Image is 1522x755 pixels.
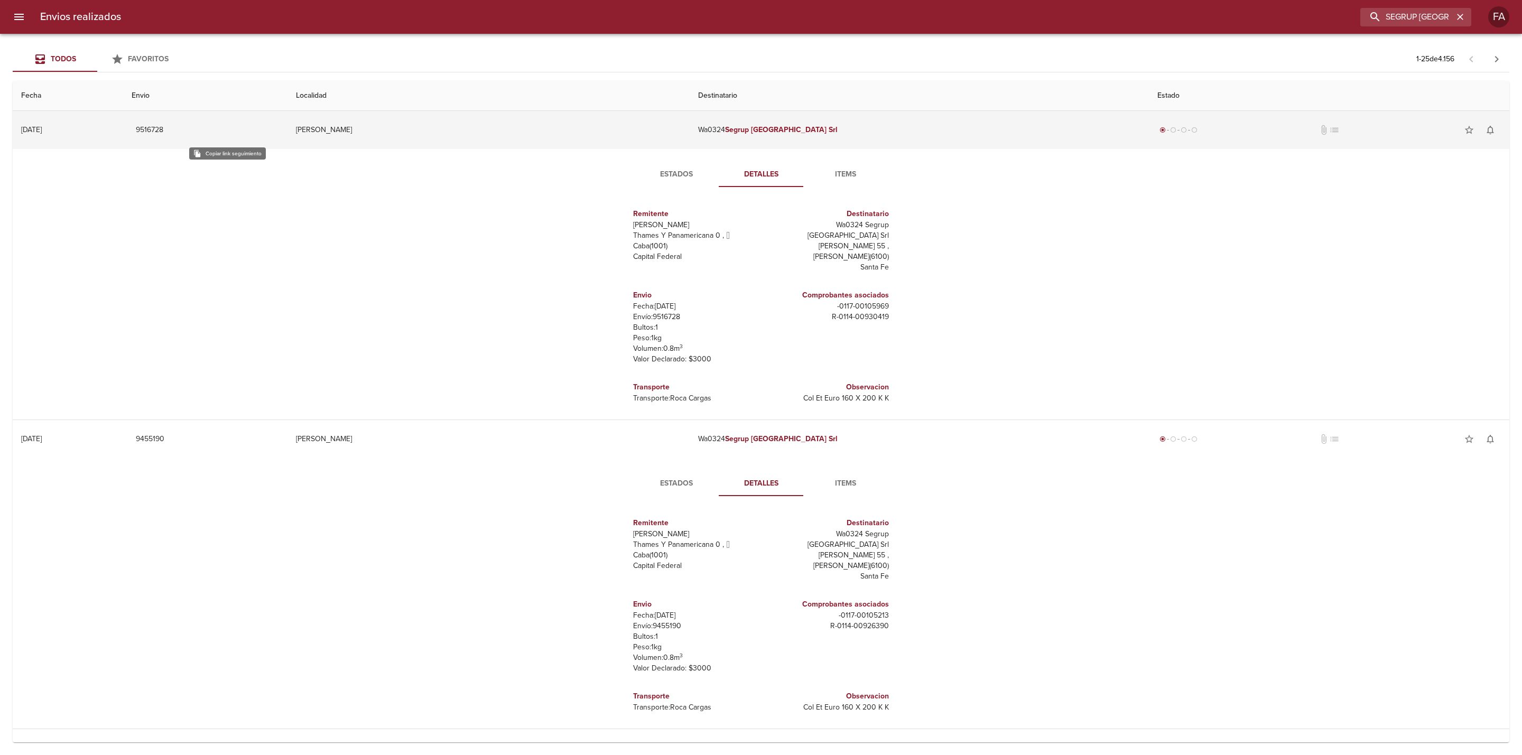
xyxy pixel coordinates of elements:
[680,343,683,350] sup: 3
[1459,119,1480,141] button: Agregar a favoritos
[633,290,757,301] h6: Envio
[287,81,690,111] th: Localidad
[287,420,690,458] td: [PERSON_NAME]
[1149,81,1509,111] th: Estado
[633,333,757,343] p: Peso: 1 kg
[633,343,757,354] p: Volumen: 0.8 m
[1157,125,1200,135] div: Generado
[690,111,1149,149] td: Wa0324
[1416,54,1454,64] p: 1 - 25 de 4.156
[128,54,169,63] span: Favoritos
[136,742,166,755] span: 9508340
[633,241,757,251] p: Caba ( 1001 )
[633,220,757,230] p: [PERSON_NAME]
[634,162,888,187] div: Tabs detalle de guia
[633,322,757,333] p: Bultos: 1
[1181,436,1187,442] span: radio_button_unchecked
[725,125,749,134] em: Segrup
[1480,119,1501,141] button: Activar notificaciones
[633,301,757,312] p: Fecha: [DATE]
[633,663,757,674] p: Valor Declarado: $ 3000
[810,168,881,181] span: Items
[13,81,123,111] th: Fecha
[1488,6,1509,27] div: Abrir información de usuario
[765,312,889,322] p: R - 0114 - 00930419
[765,393,889,404] p: Col Et Euro 160 X 200 K K
[1319,434,1329,444] span: No tiene documentos adjuntos
[633,621,757,631] p: Envío: 9455190
[765,241,889,251] p: [PERSON_NAME] 55 ,
[1485,125,1496,135] span: notifications_none
[1159,127,1166,133] span: radio_button_checked
[1488,6,1509,27] div: FA
[641,168,712,181] span: Estados
[123,81,288,111] th: Envio
[1170,436,1176,442] span: radio_button_unchecked
[633,561,757,571] p: Capital Federal
[765,529,889,550] p: Wa0324 Segrup [GEOGRAPHIC_DATA] Srl
[633,251,757,262] p: Capital Federal
[633,539,757,550] p: Thames Y Panamericana 0 ,  
[690,81,1149,111] th: Destinatario
[725,434,749,443] em: Segrup
[765,301,889,312] p: - 0117 - 00105969
[633,691,757,702] h6: Transporte
[633,312,757,322] p: Envío: 9516728
[1191,436,1198,442] span: radio_button_unchecked
[765,517,889,529] h6: Destinatario
[132,430,169,449] button: 9455190
[765,621,889,631] p: R - 0114 - 00926390
[1159,436,1166,442] span: radio_button_checked
[1484,46,1509,72] span: Pagina siguiente
[136,124,163,137] span: 9516728
[765,251,889,262] p: [PERSON_NAME] ( 6100 )
[633,702,757,713] p: Transporte: Roca Cargas
[1191,127,1198,133] span: radio_button_unchecked
[765,290,889,301] h6: Comprobantes asociados
[751,125,827,134] em: [GEOGRAPHIC_DATA]
[633,393,757,404] p: Transporte: Roca Cargas
[765,691,889,702] h6: Observacion
[21,125,42,134] div: [DATE]
[633,550,757,561] p: Caba ( 1001 )
[765,702,889,713] p: Col Et Euro 160 X 200 K K
[641,477,712,490] span: Estados
[40,8,121,25] h6: Envios realizados
[1459,53,1484,64] span: Pagina anterior
[1360,8,1453,26] input: buscar
[633,517,757,529] h6: Remitente
[136,433,164,446] span: 9455190
[1181,127,1187,133] span: radio_button_unchecked
[765,220,889,241] p: Wa0324 Segrup [GEOGRAPHIC_DATA] Srl
[765,208,889,220] h6: Destinatario
[634,471,888,496] div: Tabs detalle de guia
[633,610,757,621] p: Fecha: [DATE]
[633,381,757,393] h6: Transporte
[1464,125,1474,135] span: star_border
[132,120,168,140] button: 9516728
[1329,125,1340,135] span: No tiene pedido asociado
[725,168,797,181] span: Detalles
[633,599,757,610] h6: Envio
[725,477,797,490] span: Detalles
[1485,434,1496,444] span: notifications_none
[1459,428,1480,450] button: Agregar a favoritos
[765,571,889,582] p: Santa Fe
[13,46,182,72] div: Tabs Envios
[633,529,757,539] p: [PERSON_NAME]
[1157,434,1200,444] div: Generado
[633,230,757,241] p: Thames Y Panamericana 0 ,  
[690,420,1149,458] td: Wa0324
[829,125,838,134] em: Srl
[1319,125,1329,135] span: No tiene documentos adjuntos
[751,434,827,443] em: [GEOGRAPHIC_DATA]
[765,561,889,571] p: [PERSON_NAME] ( 6100 )
[765,599,889,610] h6: Comprobantes asociados
[21,434,42,443] div: [DATE]
[1329,434,1340,444] span: No tiene pedido asociado
[633,208,757,220] h6: Remitente
[287,111,690,149] td: [PERSON_NAME]
[633,653,757,663] p: Volumen: 0.8 m
[1170,127,1176,133] span: radio_button_unchecked
[51,54,76,63] span: Todos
